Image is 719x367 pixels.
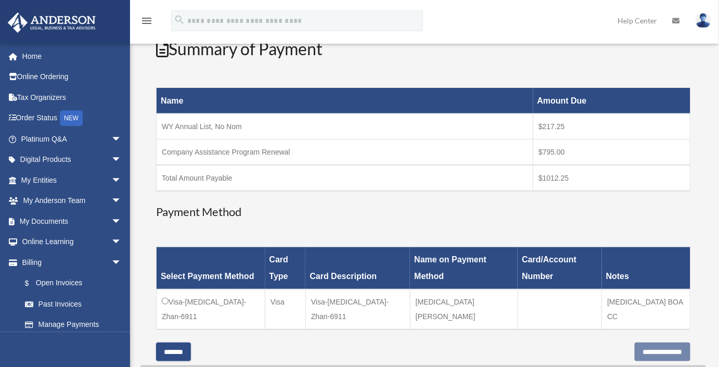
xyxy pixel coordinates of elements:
[305,289,410,330] td: Visa-[MEDICAL_DATA]-Zhan-6911
[140,18,153,27] a: menu
[602,289,690,330] td: [MEDICAL_DATA] BOA CC
[7,170,137,191] a: My Entitiesarrow_drop_down
[7,211,137,232] a: My Documentsarrow_drop_down
[518,247,602,289] th: Card/Account Number
[602,247,690,289] th: Notes
[111,170,132,191] span: arrow_drop_down
[265,247,306,289] th: Card Type
[157,139,533,165] td: Company Assistance Program Renewal
[111,252,132,273] span: arrow_drop_down
[15,314,132,335] a: Manage Payments
[15,273,127,294] a: $Open Invoices
[111,211,132,232] span: arrow_drop_down
[410,247,518,289] th: Name on Payment Method
[174,14,185,26] i: search
[140,15,153,27] i: menu
[156,204,690,220] h3: Payment Method
[7,191,137,211] a: My Anderson Teamarrow_drop_down
[156,37,690,61] h2: Summary of Payment
[111,191,132,212] span: arrow_drop_down
[7,129,137,149] a: Platinum Q&Aarrow_drop_down
[5,12,99,33] img: Anderson Advisors Platinum Portal
[7,232,137,252] a: Online Learningarrow_drop_down
[157,289,265,330] td: Visa-[MEDICAL_DATA]-Zhan-6911
[7,108,137,129] a: Order StatusNEW
[533,88,690,113] th: Amount Due
[533,113,690,139] td: $217.25
[7,46,137,67] a: Home
[7,149,137,170] a: Digital Productsarrow_drop_down
[15,294,132,314] a: Past Invoices
[60,110,83,126] div: NEW
[7,67,137,87] a: Online Ordering
[31,277,36,290] span: $
[410,289,518,330] td: [MEDICAL_DATA][PERSON_NAME]
[533,139,690,165] td: $795.00
[265,289,306,330] td: Visa
[111,129,132,150] span: arrow_drop_down
[7,87,137,108] a: Tax Organizers
[7,252,132,273] a: Billingarrow_drop_down
[111,149,132,171] span: arrow_drop_down
[533,165,690,191] td: $1012.25
[696,13,711,28] img: User Pic
[157,165,533,191] td: Total Amount Payable
[111,232,132,253] span: arrow_drop_down
[157,88,533,113] th: Name
[305,247,410,289] th: Card Description
[157,113,533,139] td: WY Annual List, No Nom
[157,247,265,289] th: Select Payment Method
